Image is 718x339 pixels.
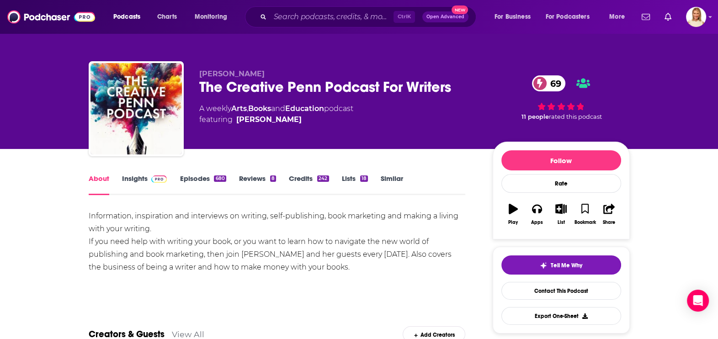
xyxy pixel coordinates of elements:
span: 11 people [521,113,549,120]
img: tell me why sparkle [540,262,547,269]
div: Rate [501,174,621,193]
button: Show profile menu [686,7,706,27]
a: Arts [231,104,247,113]
button: Play [501,198,525,231]
div: 680 [214,175,226,182]
span: Open Advanced [426,15,464,19]
img: Podchaser - Follow, Share and Rate Podcasts [7,8,95,26]
button: tell me why sparkleTell Me Why [501,255,621,275]
a: Books [248,104,271,113]
input: Search podcasts, credits, & more... [270,10,394,24]
span: Tell Me Why [551,262,582,269]
button: Open AdvancedNew [422,11,468,22]
button: Export One-Sheet [501,307,621,325]
a: Similar [381,174,403,195]
button: open menu [188,10,239,24]
a: Episodes680 [180,174,226,195]
span: For Business [495,11,531,23]
div: Play [508,220,518,225]
span: and [271,104,285,113]
div: Open Intercom Messenger [687,290,709,312]
div: 8 [270,175,276,182]
div: 18 [360,175,368,182]
div: List [558,220,565,225]
span: 69 [541,75,566,91]
a: Joanna Penn [236,114,302,125]
a: View All [172,329,204,339]
div: A weekly podcast [199,103,353,125]
a: Credits242 [289,174,329,195]
a: 69 [532,75,566,91]
button: open menu [540,10,603,24]
button: open menu [603,10,636,24]
span: More [609,11,625,23]
span: Ctrl K [394,11,415,23]
span: Monitoring [195,11,227,23]
span: , [247,104,248,113]
button: Bookmark [573,198,597,231]
div: Information, inspiration and interviews on writing, self-publishing, book marketing and making a ... [89,210,466,274]
a: Contact This Podcast [501,282,621,300]
div: Apps [531,220,543,225]
div: Search podcasts, credits, & more... [254,6,485,27]
a: Reviews8 [239,174,276,195]
a: InsightsPodchaser Pro [122,174,167,195]
a: Charts [151,10,182,24]
div: Bookmark [574,220,596,225]
span: featuring [199,114,353,125]
span: New [452,5,468,14]
img: Podchaser Pro [151,175,167,183]
a: Education [285,104,324,113]
img: The Creative Penn Podcast For Writers [90,63,182,154]
div: 69 11 peoplerated this podcast [493,69,630,126]
button: List [549,198,573,231]
img: User Profile [686,7,706,27]
button: Apps [525,198,549,231]
div: Share [603,220,615,225]
span: [PERSON_NAME] [199,69,265,78]
button: Share [597,198,621,231]
a: About [89,174,109,195]
span: Podcasts [113,11,140,23]
a: Show notifications dropdown [661,9,675,25]
button: Follow [501,150,621,170]
button: open menu [107,10,152,24]
span: For Podcasters [546,11,590,23]
div: 242 [317,175,329,182]
span: rated this podcast [549,113,602,120]
button: open menu [488,10,542,24]
a: Show notifications dropdown [638,9,654,25]
a: Lists18 [342,174,368,195]
span: Charts [157,11,177,23]
span: Logged in as leannebush [686,7,706,27]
